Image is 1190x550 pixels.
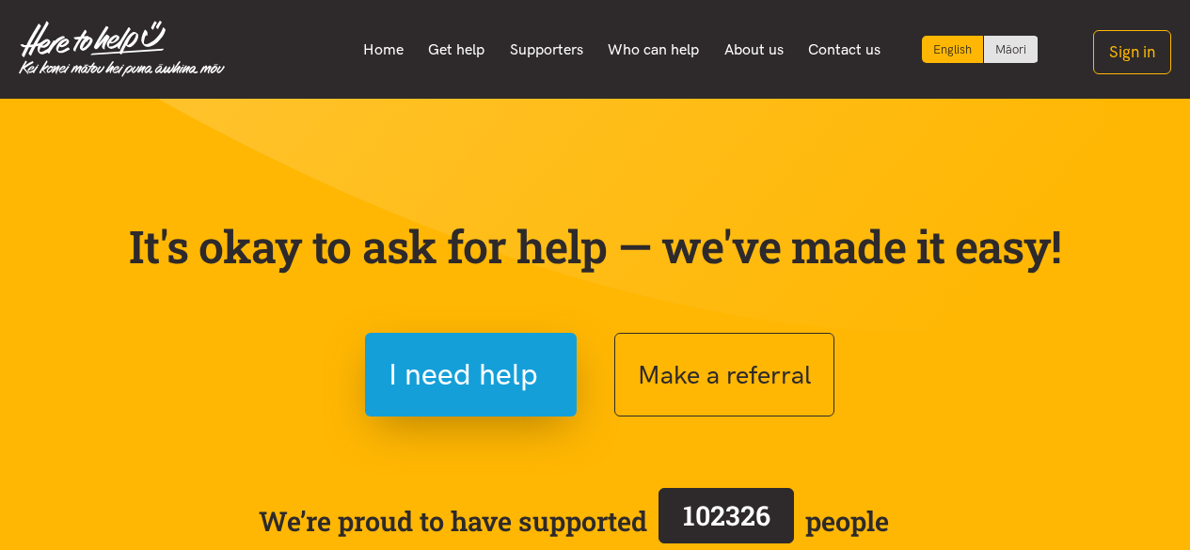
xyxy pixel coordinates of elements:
a: Supporters [497,30,595,70]
a: Get help [416,30,498,70]
button: I need help [365,333,577,416]
button: Sign in [1093,30,1171,74]
span: 102326 [683,497,770,533]
span: I need help [389,351,538,399]
a: Home [350,30,416,70]
button: Make a referral [614,333,834,416]
a: Switch to Te Reo Māori [984,36,1038,63]
a: Who can help [595,30,712,70]
img: Home [19,21,225,77]
div: Current language [922,36,984,63]
a: About us [712,30,797,70]
a: Contact us [796,30,894,70]
div: Language toggle [922,36,1039,63]
p: It's okay to ask for help — we've made it easy! [125,219,1066,274]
